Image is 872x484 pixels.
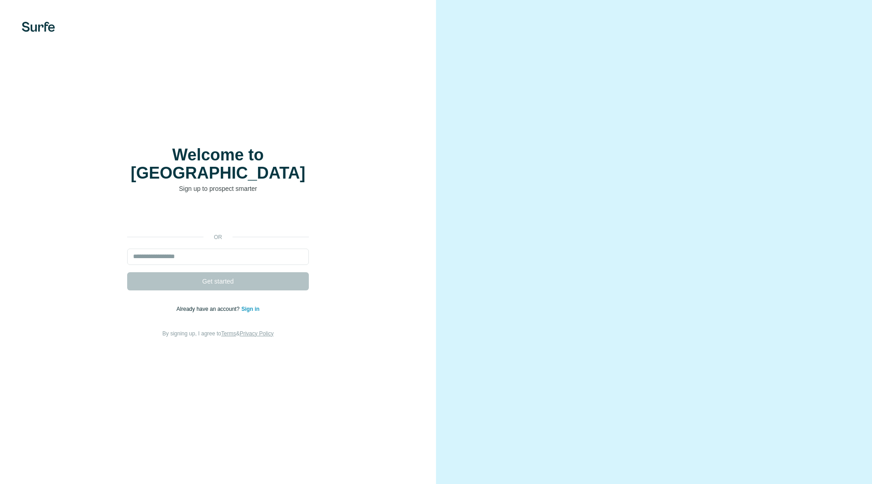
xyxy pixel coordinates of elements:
[163,330,274,337] span: By signing up, I agree to &
[127,184,309,193] p: Sign up to prospect smarter
[221,330,236,337] a: Terms
[177,306,242,312] span: Already have an account?
[241,306,259,312] a: Sign in
[240,330,274,337] a: Privacy Policy
[22,22,55,32] img: Surfe's logo
[127,146,309,182] h1: Welcome to [GEOGRAPHIC_DATA]
[203,233,233,241] p: or
[123,207,313,227] iframe: Schaltfläche „Über Google anmelden“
